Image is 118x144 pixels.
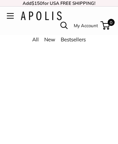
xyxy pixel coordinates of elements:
[74,21,98,30] a: My Account
[108,19,115,26] span: 0
[61,36,86,43] a: Bestsellers
[44,36,55,43] a: New
[7,13,14,19] button: Open menu
[32,0,43,6] span: $150
[101,21,110,30] a: 0
[32,36,39,43] a: All
[21,11,62,20] img: Apolis
[60,22,68,29] a: Open search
